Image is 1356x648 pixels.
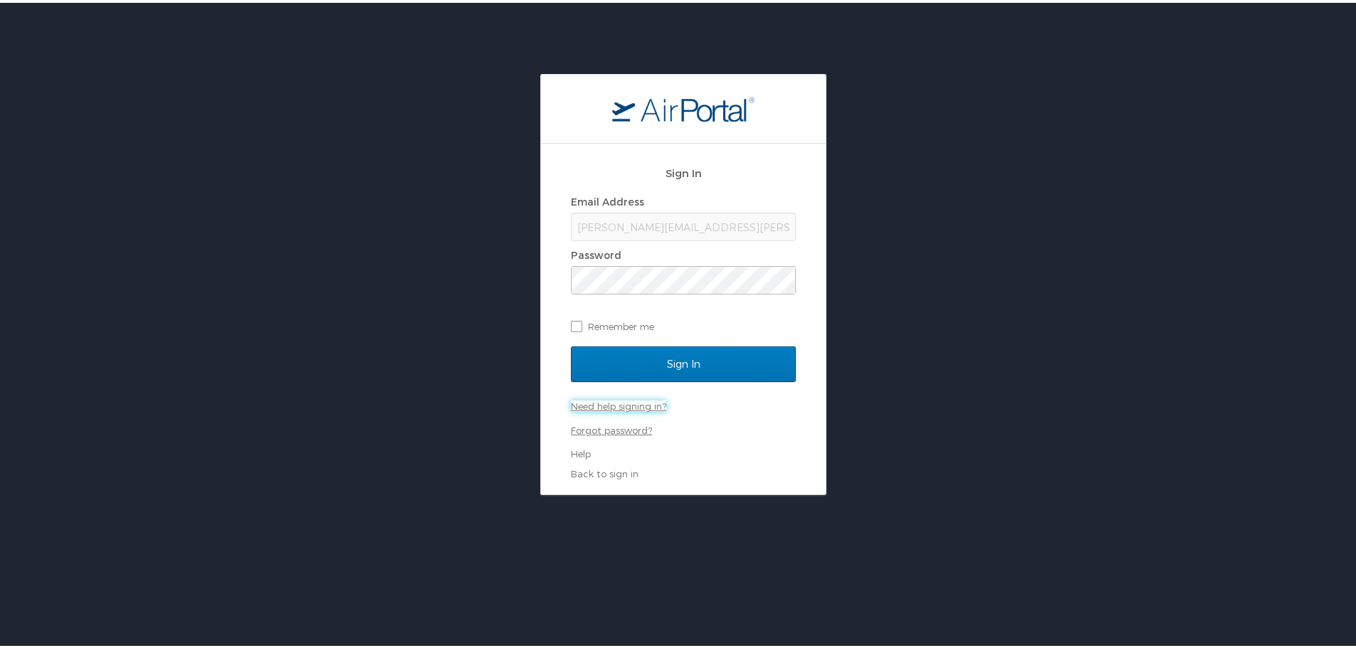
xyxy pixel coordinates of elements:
[571,162,796,179] h2: Sign In
[571,465,638,477] a: Back to sign in
[571,246,621,258] label: Password
[571,344,796,379] input: Sign In
[571,445,591,457] a: Help
[612,93,755,119] img: logo
[571,422,652,433] a: Forgot password?
[571,193,644,205] label: Email Address
[571,313,796,334] label: Remember me
[571,398,666,409] a: Need help signing in?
